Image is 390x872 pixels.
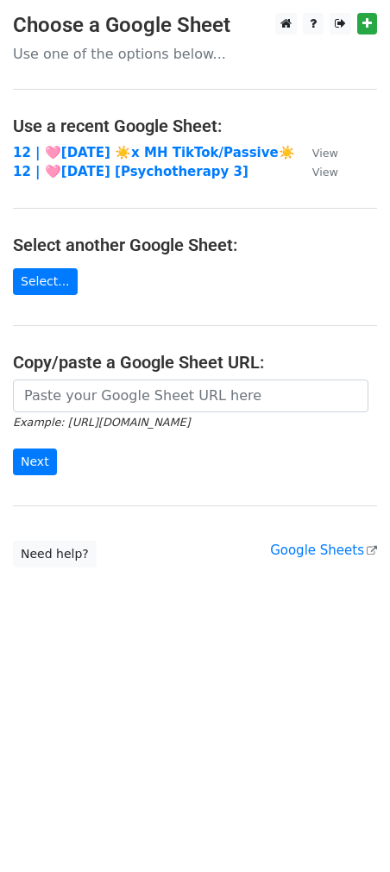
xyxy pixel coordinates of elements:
[13,416,190,429] small: Example: [URL][DOMAIN_NAME]
[312,166,338,179] small: View
[13,13,377,38] h3: Choose a Google Sheet
[312,147,338,160] small: View
[13,449,57,475] input: Next
[13,380,368,412] input: Paste your Google Sheet URL here
[13,45,377,63] p: Use one of the options below...
[270,543,377,558] a: Google Sheets
[13,164,248,179] a: 12 | 🩷[DATE] [Psychotherapy 3]
[295,164,338,179] a: View
[13,116,377,136] h4: Use a recent Google Sheet:
[13,235,377,255] h4: Select another Google Sheet:
[13,541,97,568] a: Need help?
[13,268,78,295] a: Select...
[13,352,377,373] h4: Copy/paste a Google Sheet URL:
[295,145,338,160] a: View
[13,145,295,160] a: 12 | 🩷[DATE] ☀️x MH TikTok/Passive☀️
